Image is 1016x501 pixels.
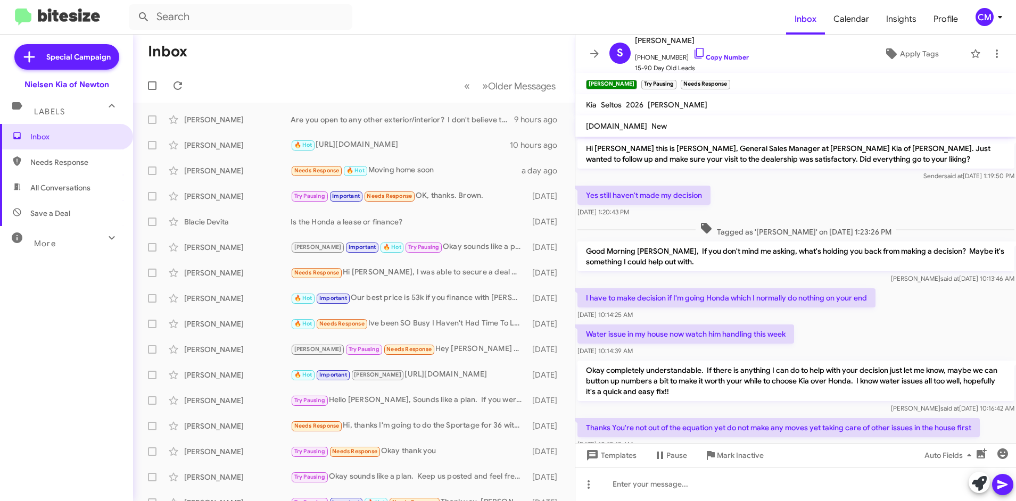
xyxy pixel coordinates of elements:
[527,293,566,304] div: [DATE]
[626,100,643,110] span: 2026
[291,445,527,457] div: Okay thank you
[577,418,980,437] p: Thanks You're not out of the equation yet do not make any moves yet taking care of other issues i...
[488,80,556,92] span: Older Messages
[464,79,470,93] span: «
[924,446,976,465] span: Auto Fields
[294,422,340,429] span: Needs Response
[527,216,566,227] div: [DATE]
[184,293,291,304] div: [PERSON_NAME]
[476,75,562,97] button: Next
[332,448,377,455] span: Needs Response
[294,269,340,276] span: Needs Response
[184,319,291,329] div: [PERSON_NAME]
[291,266,527,279] div: Hi [PERSON_NAME], I was able to secure a deal with [PERSON_NAME] of [GEOGRAPHIC_DATA] in [GEOGRAP...
[577,440,633,448] span: [DATE] 10:17:49 AM
[291,114,514,125] div: Are you open to any other exterior/interior? I don't believe the vehicle your looking for is out ...
[14,44,119,70] a: Special Campaign
[696,222,896,237] span: Tagged as '[PERSON_NAME]' on [DATE] 1:23:26 PM
[30,208,70,219] span: Save a Deal
[383,244,401,250] span: 🔥 Hot
[825,4,878,35] span: Calendar
[923,172,1014,180] span: Sender [DATE] 1:19:50 PM
[184,446,291,457] div: [PERSON_NAME]
[584,446,637,465] span: Templates
[291,394,527,406] div: Hello [PERSON_NAME], Sounds like a plan. If you were ever interested in purchasing before June I'...
[294,473,325,480] span: Try Pausing
[386,346,432,353] span: Needs Response
[291,190,527,202] div: OK, thanks. Brown.
[696,446,772,465] button: Mark Inactive
[291,164,522,177] div: Moving home soon
[346,167,365,174] span: 🔥 Hot
[976,8,994,26] div: CM
[900,44,939,63] span: Apply Tags
[34,239,56,248] span: More
[890,274,1014,282] span: [PERSON_NAME] [DATE] 10:13:46 AM
[527,446,566,457] div: [DATE]
[527,395,566,406] div: [DATE]
[577,324,794,344] p: Water issue in my house now watch him handling this week
[514,114,566,125] div: 9 hours ago
[291,343,527,355] div: Hey [PERSON_NAME] Decided to buy a Honda CRV just like I had in the past thanks for your time and...
[184,114,291,125] div: [PERSON_NAME]
[319,320,365,327] span: Needs Response
[586,80,637,89] small: [PERSON_NAME]
[408,244,439,250] span: Try Pausing
[577,288,875,307] p: I have to make decision if I'm going Honda which I normally do nothing on your end
[184,370,291,380] div: [PERSON_NAME]
[184,165,291,176] div: [PERSON_NAME]
[577,241,1014,271] p: Good Morning [PERSON_NAME], If you don't mind me asking, what's holding you back from making a de...
[648,100,707,110] span: [PERSON_NAME]
[586,100,597,110] span: Kia
[635,34,749,47] span: [PERSON_NAME]
[294,141,312,148] span: 🔥 Hot
[890,404,1014,412] span: [PERSON_NAME] [DATE] 10:16:42 AM
[294,244,342,250] span: [PERSON_NAME]
[617,45,623,62] span: S
[349,346,379,353] span: Try Pausing
[24,79,109,90] div: Nielsen Kia of Newton
[294,193,325,199] span: Try Pausing
[482,79,488,93] span: »
[717,446,764,465] span: Mark Inactive
[291,369,527,381] div: [URL][DOMAIN_NAME]
[184,191,291,202] div: [PERSON_NAME]
[291,318,527,330] div: Ive been SO Busy I Haven't Had Time To Locate Papers Showing The $750 Deposit The Dealership Reci...
[184,395,291,406] div: [PERSON_NAME]
[577,311,633,319] span: [DATE] 10:14:25 AM
[458,75,476,97] button: Previous
[940,404,959,412] span: said at
[319,371,347,378] span: Important
[184,268,291,278] div: [PERSON_NAME]
[291,292,527,304] div: Our best price is 53k if you finance with [PERSON_NAME].
[666,446,687,465] span: Pause
[681,80,730,89] small: Needs Response
[925,4,967,35] a: Profile
[577,186,711,205] p: Yes still haven't made my decision
[30,157,121,168] span: Needs Response
[916,446,984,465] button: Auto Fields
[527,344,566,355] div: [DATE]
[878,4,925,35] span: Insights
[184,140,291,151] div: [PERSON_NAME]
[967,8,1004,26] button: CM
[510,140,566,151] div: 10 hours ago
[693,53,749,61] a: Copy Number
[944,172,962,180] span: said at
[575,446,645,465] button: Templates
[577,347,633,355] span: [DATE] 10:14:39 AM
[635,47,749,63] span: [PHONE_NUMBER]
[641,80,676,89] small: Try Pausing
[527,242,566,253] div: [DATE]
[184,344,291,355] div: [PERSON_NAME]
[645,446,696,465] button: Pause
[184,421,291,431] div: [PERSON_NAME]
[294,346,342,353] span: [PERSON_NAME]
[184,216,291,227] div: Blacie Devita
[651,121,667,131] span: New
[46,52,111,62] span: Special Campaign
[857,44,965,63] button: Apply Tags
[184,472,291,482] div: [PERSON_NAME]
[319,295,347,302] span: Important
